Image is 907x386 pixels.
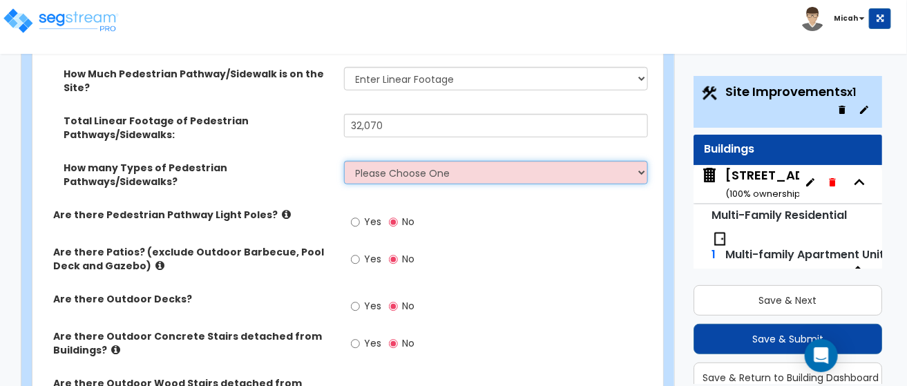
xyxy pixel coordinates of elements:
[282,209,291,220] i: click for more info!
[389,336,398,351] input: No
[53,208,334,222] label: Are there Pedestrian Pathway Light Poles?
[111,345,120,355] i: click for more info!
[351,215,360,230] input: Yes
[700,84,718,102] img: Construction.png
[351,299,360,314] input: Yes
[712,231,728,247] img: door.png
[725,83,856,100] span: Site Improvements
[834,13,858,23] b: Micah
[403,299,415,313] span: No
[725,166,849,202] div: [STREET_ADDRESS]
[2,7,120,35] img: logo_pro_r.png
[365,215,382,229] span: Yes
[801,7,825,31] img: avatar.png
[847,85,856,99] small: x1
[351,336,360,351] input: Yes
[403,252,415,266] span: No
[403,336,415,350] span: No
[389,299,398,314] input: No
[155,260,164,271] i: click for more info!
[365,299,382,313] span: Yes
[365,336,382,350] span: Yes
[805,339,838,372] div: Open Intercom Messenger
[53,329,334,357] label: Are there Outdoor Concrete Stairs detached from Buildings?
[700,166,799,202] span: 2020 Valley View Circle
[704,142,872,157] div: Buildings
[389,252,398,267] input: No
[64,161,334,189] label: How many Types of Pedestrian Pathways/Sidewalks?
[712,247,716,262] span: 1
[53,292,334,306] label: Are there Outdoor Decks?
[389,215,398,230] input: No
[365,252,382,266] span: Yes
[700,166,718,184] img: building.svg
[403,215,415,229] span: No
[64,67,334,95] label: How Much Pedestrian Pathway/Sidewalk is on the Site?
[712,207,847,223] small: Multi-Family Residential
[53,245,334,273] label: Are there Patios? (exclude Outdoor Barbecue, Pool Deck and Gazebo)
[351,252,360,267] input: Yes
[694,285,882,316] button: Save & Next
[725,187,805,200] small: ( 100 % ownership)
[64,114,334,142] label: Total Linear Footage of Pedestrian Pathways/Sidewalks:
[694,324,882,354] button: Save & Submit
